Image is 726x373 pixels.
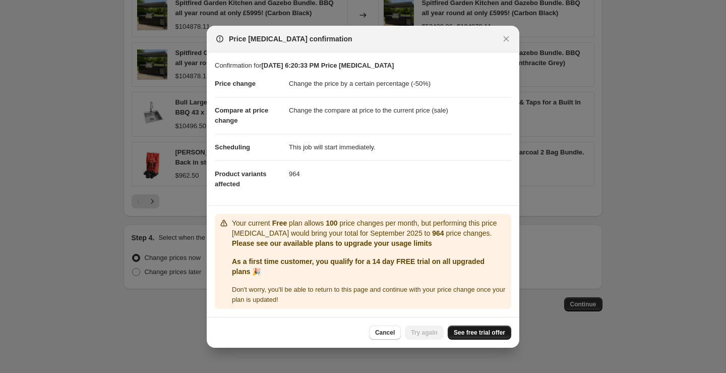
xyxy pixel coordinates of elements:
p: Your current plan allows price changes per month, but performing this price [MEDICAL_DATA] would ... [232,218,507,238]
p: Please see our available plans to upgrade your usage limits [232,238,507,248]
span: Don ' t worry, you ' ll be able to return to this page and continue with your price change once y... [232,286,505,303]
dd: 964 [289,161,511,187]
b: As a first time customer, you qualify for a 14 day FREE trial on all upgraded plans 🎉 [232,257,485,276]
button: Close [499,32,513,46]
span: Price change [215,80,256,87]
dd: Change the compare at price to the current price (sale) [289,97,511,124]
a: See free trial offer [448,326,511,340]
span: Product variants affected [215,170,267,188]
span: Price [MEDICAL_DATA] confirmation [229,34,352,44]
span: See free trial offer [454,329,505,337]
span: Compare at price change [215,106,268,124]
span: Cancel [375,329,395,337]
dd: Change the price by a certain percentage (-50%) [289,71,511,97]
span: Scheduling [215,143,250,151]
p: Confirmation for [215,61,511,71]
dd: This job will start immediately. [289,134,511,161]
button: Cancel [369,326,401,340]
b: 964 [432,229,444,237]
b: [DATE] 6:20:33 PM Price [MEDICAL_DATA] [261,62,394,69]
b: 100 [326,219,337,227]
b: Free [272,219,287,227]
